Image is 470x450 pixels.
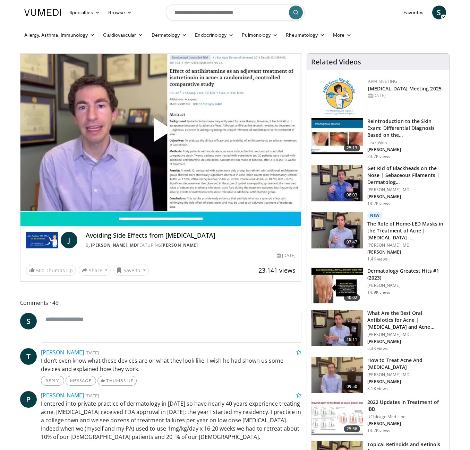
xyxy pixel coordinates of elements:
[311,212,363,248] img: bdc749e8-e5f5-404f-8c3a-bce07f5c1739.150x105_q85_crop-smart_upscale.jpg
[20,28,99,42] a: Allergy, Asthma, Immunology
[367,428,390,433] p: 13.2K views
[367,283,445,288] p: [PERSON_NAME]
[367,290,390,295] p: 14.9K views
[85,392,99,399] small: [DATE]
[367,357,445,371] h3: How to Treat Acne And [MEDICAL_DATA]
[311,357,445,394] a: 09:50 How to Treat Acne And [MEDICAL_DATA] [PERSON_NAME], MD [PERSON_NAME] 3.1K views
[367,267,445,281] h3: Dermatology Greatest Hits #1 (2023)
[86,232,296,239] h4: Avoiding Side Effects from [MEDICAL_DATA]
[41,391,84,399] a: [PERSON_NAME]
[367,256,388,262] p: 1.4K views
[311,58,361,66] h4: Related Videos
[344,336,360,343] span: 18:11
[367,201,390,206] p: 13.2K views
[367,118,445,139] h3: Reintroduction to the Skin Exam: Differential Diagnosis Based on the…
[368,78,397,84] a: ARM Meeting
[367,220,445,241] h3: The Role of Home-LED Masks in the Treatment of Acne | [MEDICAL_DATA] …
[367,379,445,385] p: [PERSON_NAME]
[367,386,388,391] p: 3.1K views
[311,165,445,206] a: 08:03 Get Rid of Blackheads on the Nose | Sebaceous Filaments | Dermatolog… [PERSON_NAME], MD [PE...
[238,28,282,42] a: Pulmonology
[368,85,442,92] a: [MEDICAL_DATA] Meeting 2025
[399,6,428,19] a: Favorites
[367,154,390,159] p: 23.7K views
[311,165,363,201] img: 54dc8b42-62c8-44d6-bda4-e2b4e6a7c56d.150x105_q85_crop-smart_upscale.jpg
[344,192,360,198] span: 08:03
[367,414,445,420] p: UChicago Medicine
[367,399,445,413] h3: 2022 Updates in Treatment of IBD
[20,54,301,212] video-js: Video Player
[166,4,305,21] input: Search topics, interventions
[367,249,445,255] p: [PERSON_NAME]
[161,242,198,248] a: [PERSON_NAME]
[147,28,191,42] a: Dermatology
[79,265,111,276] button: Share
[97,376,137,386] a: Thumbs Up
[311,399,445,435] a: 25:56 2022 Updates in Treatment of IBD UChicago Medicine [PERSON_NAME] 13.2K views
[41,348,84,356] a: [PERSON_NAME]
[367,332,445,337] p: [PERSON_NAME], MD
[277,253,296,259] div: [DATE]
[311,212,445,262] a: 07:47 New The Role of Home-LED Masks in the Treatment of Acne | [MEDICAL_DATA] … [PERSON_NAME], M...
[367,346,388,351] p: 5.3K views
[367,194,445,200] p: [PERSON_NAME]
[367,187,445,193] p: [PERSON_NAME], MD
[311,357,363,393] img: a3cafd6f-40a9-4bb9-837d-a5e4af0c332c.150x105_q85_crop-smart_upscale.jpg
[368,92,444,99] div: [DATE]
[367,140,445,145] p: LearnSkin
[367,372,445,378] p: [PERSON_NAME], MD
[329,28,356,42] a: More
[311,118,445,159] a: 25:13 Reintroduction to the Skin Exam: Differential Diagnosis Based on the… LearnSkin [PERSON_NAM...
[98,99,223,167] button: Play Video
[41,356,302,373] p: I don’t even know what these devices are or what they look like. I wish he had shown us some devi...
[20,313,37,329] a: S
[26,265,76,276] a: 500 Thumbs Up
[311,399,363,435] img: 9393c547-9b5d-4ed4-b79d-9c9e6c9be491.150x105_q85_crop-smart_upscale.jpg
[367,421,445,426] p: [PERSON_NAME]
[99,28,147,42] a: Cardiovascular
[344,425,360,432] span: 25:56
[20,391,37,408] a: P
[367,165,445,186] h3: Get Rid of Blackheads on the Nose | Sebaceous Filaments | Dermatolog…
[65,6,104,19] a: Specialties
[367,242,445,248] p: [PERSON_NAME], MD
[311,267,445,304] a: 40:02 Dermatology Greatest Hits #1 (2023) [PERSON_NAME] 14.9K views
[367,212,383,219] p: New
[113,265,149,276] button: Save to
[86,242,296,248] div: By FEATURING
[91,242,137,248] a: [PERSON_NAME], MD
[344,383,360,390] span: 09:50
[311,118,363,154] img: 022c50fb-a848-4cac-a9d8-ea0906b33a1b.150x105_q85_crop-smart_upscale.jpg
[344,239,360,246] span: 07:47
[26,232,58,248] img: John Barbieri, MD
[367,339,445,344] p: [PERSON_NAME]
[344,294,360,301] span: 40:02
[36,267,44,274] span: 500
[311,268,363,304] img: 167f4955-2110-4677-a6aa-4d4647c2ca19.150x105_q85_crop-smart_upscale.jpg
[20,298,302,307] span: Comments 49
[24,9,61,16] img: VuMedi Logo
[85,350,99,356] small: [DATE]
[432,6,446,19] a: S
[191,28,238,42] a: Endocrinology
[311,310,363,346] img: cd394936-f734-46a2-a1c5-7eff6e6d7a1f.150x105_q85_crop-smart_upscale.jpg
[282,28,329,42] a: Rheumatology
[258,266,296,274] span: 23,141 views
[323,78,355,115] img: 89a28c6a-718a-466f-b4d1-7c1f06d8483b.png.150x105_q85_autocrop_double_scale_upscale_version-0.2.png
[20,348,37,365] a: T
[61,232,77,248] a: J
[344,144,360,151] span: 25:13
[311,310,445,351] a: 18:11 What Are the Best Oral Antibiotics for Acne | [MEDICAL_DATA] and Acne… [PERSON_NAME], MD [P...
[66,376,96,386] a: Message
[367,310,445,330] h3: What Are the Best Oral Antibiotics for Acne | [MEDICAL_DATA] and Acne…
[41,376,64,386] a: Reply
[367,147,445,152] p: [PERSON_NAME]
[104,6,136,19] a: Browse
